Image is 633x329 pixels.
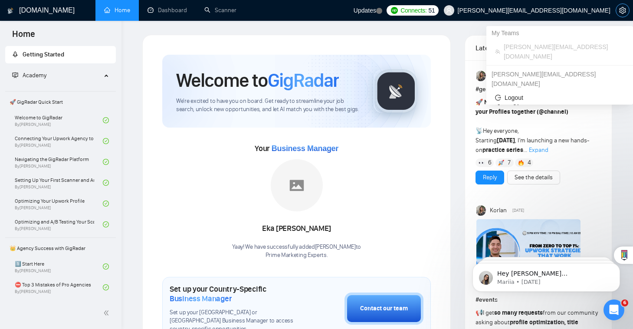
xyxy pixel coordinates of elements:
span: Updates [354,7,376,14]
span: setting [616,7,629,14]
h1: Set up your Country-Specific [170,284,301,303]
button: setting [616,3,630,17]
div: michael@primemarketingexperts.com [486,67,633,91]
span: double-left [103,309,112,317]
span: Expand [529,146,548,154]
img: logo [7,4,13,18]
span: Academy [23,72,46,79]
span: 👑 Agency Success with GigRadar [6,240,115,257]
img: Korlan [476,71,487,81]
span: 7 [508,158,511,167]
span: check-circle [103,138,109,144]
span: Getting Started [23,51,64,58]
iframe: Intercom live chat [603,299,624,320]
a: homeHome [104,7,130,14]
div: Yaay! We have successfully added [PERSON_NAME] to [232,243,361,260]
a: 1️⃣ Start HereBy[PERSON_NAME] [15,257,103,276]
span: check-circle [103,284,109,290]
h1: Welcome to [176,69,339,92]
span: Academy [12,72,46,79]
span: 📢 [476,309,483,316]
span: team [495,49,500,54]
a: Welcome to GigRadarBy[PERSON_NAME] [15,111,103,130]
div: My Teams [486,26,633,40]
span: Korlan [490,206,507,215]
span: 🚀 [476,99,483,106]
span: [PERSON_NAME][EMAIL_ADDRESS][DOMAIN_NAME] [504,42,624,61]
span: Logout [495,93,624,102]
button: Contact our team [344,293,423,325]
a: dashboardDashboard [148,7,187,14]
span: Connects: [400,6,426,15]
span: 4 [528,158,531,167]
span: GigRadar [268,69,339,92]
div: Eka [PERSON_NAME] [232,221,361,236]
img: F09A0G828LC-Nikola%20Kocheski.png [476,219,581,289]
span: user [446,7,452,13]
img: 👀 [479,160,485,166]
span: 6 [621,299,628,306]
iframe: Intercom notifications message [459,245,633,306]
span: We're excited to have you on board. Get ready to streamline your job search, unlock new opportuni... [176,97,360,114]
span: Business Manager [170,294,232,303]
span: 🚀 GigRadar Quick Start [6,93,115,111]
img: gigradar-logo.png [374,69,418,113]
span: check-circle [103,221,109,227]
h1: # general [476,85,601,94]
span: 51 [429,6,435,15]
span: check-circle [103,117,109,123]
a: Navigating the GigRadar PlatformBy[PERSON_NAME] [15,152,103,171]
span: 📡 [476,127,483,135]
a: searchScanner [204,7,236,14]
img: placeholder.png [271,159,323,211]
strong: [DATE] [497,137,515,144]
strong: practice series [482,146,523,154]
a: See the details [515,173,553,182]
span: Home [5,28,42,46]
span: check-circle [103,180,109,186]
strong: so many requests [494,309,543,316]
img: 🔥 [518,160,524,166]
a: setting [616,7,630,14]
span: @channel [539,108,566,115]
span: Your [255,144,338,153]
div: Contact our team [360,304,408,313]
button: See the details [507,171,560,184]
a: Reply [483,173,497,182]
img: 🚀 [498,160,504,166]
span: Hey everyone, Starting , I’m launching a new hands-on ... [476,99,593,154]
span: check-circle [103,263,109,270]
span: check-circle [103,159,109,165]
a: Optimizing and A/B Testing Your Scanner for Better ResultsBy[PERSON_NAME] [15,215,103,234]
span: logout [495,95,501,101]
p: Prime Marketing Experts . [232,251,361,260]
img: Korlan [476,205,487,216]
a: ⛔ Top 3 Mistakes of Pro AgenciesBy[PERSON_NAME] [15,278,103,297]
span: check-circle [103,201,109,207]
a: Optimizing Your Upwork ProfileBy[PERSON_NAME] [15,194,103,213]
span: fund-projection-screen [12,72,18,78]
button: Reply [476,171,504,184]
span: Latest Posts from the GigRadar Community [476,43,516,53]
img: upwork-logo.png [391,7,398,14]
span: [DATE] [512,207,524,214]
span: rocket [12,51,18,57]
span: Business Manager [272,144,338,153]
span: 6 [488,158,492,167]
li: Getting Started [5,46,116,63]
a: Connecting Your Upwork Agency to GigRadarBy[PERSON_NAME] [15,132,103,151]
a: Setting Up Your First Scanner and Auto-BidderBy[PERSON_NAME] [15,173,103,192]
